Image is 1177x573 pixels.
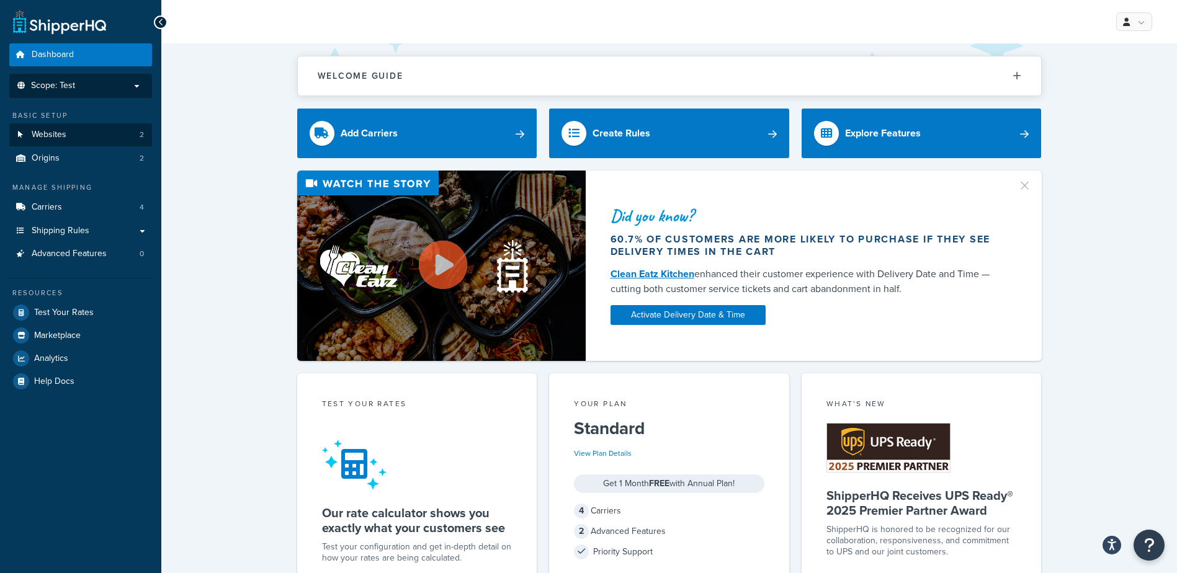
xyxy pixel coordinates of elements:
a: Create Rules [549,109,789,158]
div: Carriers [574,502,764,520]
li: Origins [9,147,152,170]
button: Open Resource Center [1134,530,1165,561]
div: Manage Shipping [9,182,152,193]
div: Test your configuration and get in-depth detail on how your rates are being calculated. [322,541,512,564]
div: Did you know? [611,207,1003,224]
h5: Our rate calculator shows you exactly what your customers see [322,505,512,535]
div: enhanced their customer experience with Delivery Date and Time — cutting both customer service ti... [611,267,1003,296]
div: Basic Setup [9,110,152,121]
div: Priority Support [574,543,764,561]
li: Carriers [9,196,152,219]
button: Welcome Guide [298,56,1041,95]
div: Create Rules [593,125,650,142]
a: Advanced Features0 [9,242,152,265]
div: Resources [9,288,152,298]
li: Websites [9,123,152,146]
div: Test your rates [322,398,512,412]
a: Clean Eatz Kitchen [611,267,694,281]
div: Add Carriers [341,125,398,142]
a: Test Your Rates [9,301,152,324]
span: Shipping Rules [32,226,89,236]
span: Marketplace [34,331,81,341]
span: 4 [140,202,144,213]
h5: Standard [574,419,764,438]
span: Test Your Rates [34,308,94,318]
li: Advanced Features [9,242,152,265]
div: 60.7% of customers are more likely to purchase if they see delivery times in the cart [611,233,1003,258]
span: Origins [32,153,60,164]
span: 2 [140,130,144,140]
span: Scope: Test [31,81,75,91]
div: Your Plan [574,398,764,412]
span: 2 [140,153,144,164]
h5: ShipperHQ Receives UPS Ready® 2025 Premier Partner Award [826,488,1017,518]
span: 2 [574,524,589,539]
strong: FREE [649,477,669,490]
a: Explore Features [802,109,1042,158]
span: 0 [140,249,144,259]
h2: Welcome Guide [318,71,403,81]
div: What's New [826,398,1017,412]
div: Advanced Features [574,523,764,540]
span: Websites [32,130,66,140]
a: Marketplace [9,324,152,347]
p: ShipperHQ is honored to be recognized for our collaboration, responsiveness, and commitment to UP... [826,524,1017,557]
span: Help Docs [34,376,74,387]
a: Analytics [9,347,152,370]
div: Explore Features [845,125,921,142]
span: Advanced Features [32,249,107,259]
img: Video thumbnail [297,171,586,361]
a: Dashboard [9,43,152,66]
a: Shipping Rules [9,220,152,242]
a: Websites2 [9,123,152,146]
a: View Plan Details [574,448,632,459]
a: Origins2 [9,147,152,170]
span: Carriers [32,202,62,213]
a: Help Docs [9,370,152,393]
span: Dashboard [32,50,74,60]
a: Add Carriers [297,109,537,158]
a: Activate Delivery Date & Time [611,305,766,325]
a: Carriers4 [9,196,152,219]
span: 4 [574,504,589,518]
span: Analytics [34,353,68,364]
div: Get 1 Month with Annual Plan! [574,474,764,493]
